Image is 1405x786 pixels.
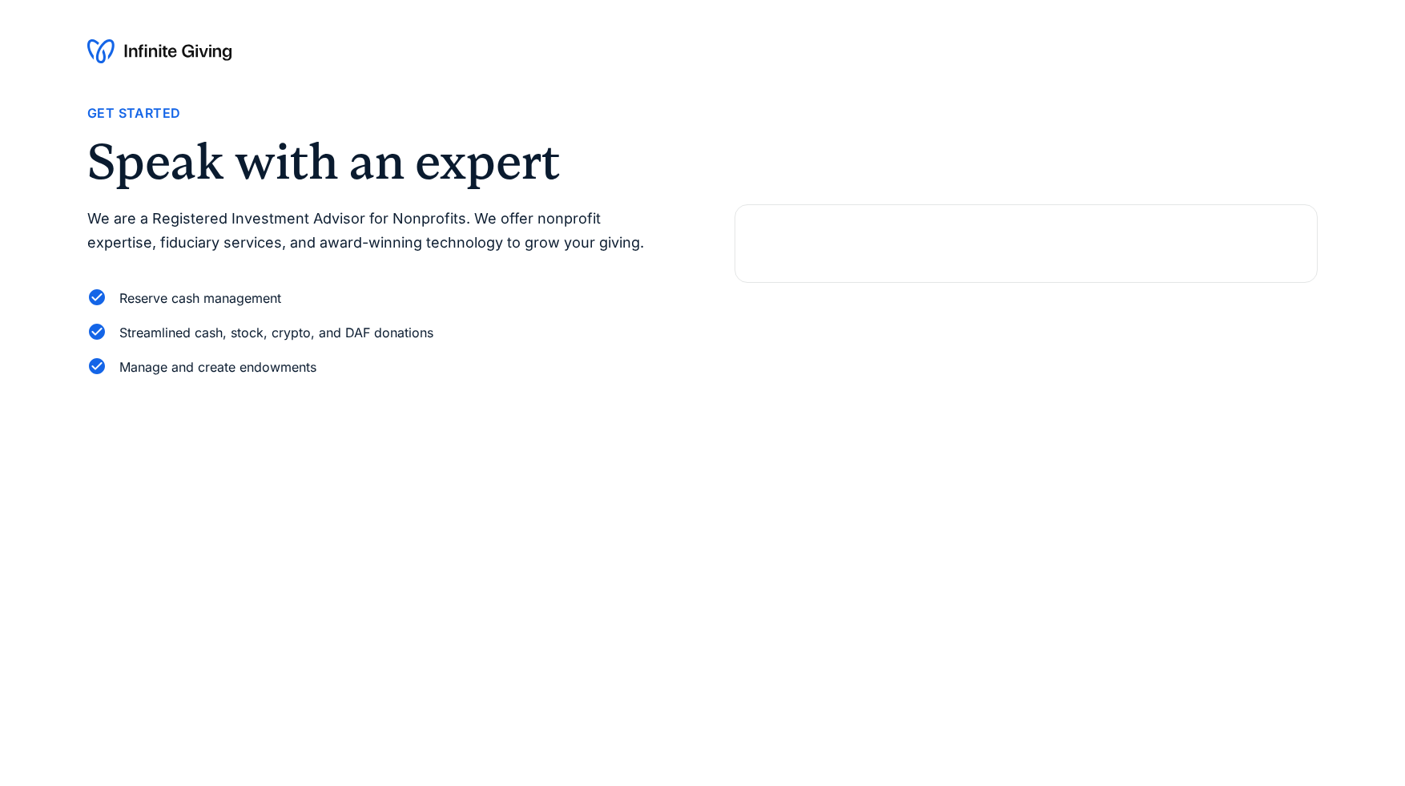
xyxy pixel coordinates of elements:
[87,103,180,124] div: Get Started
[119,322,433,344] div: Streamlined cash, stock, crypto, and DAF donations
[119,288,281,309] div: Reserve cash management
[87,207,670,256] p: We are a Registered Investment Advisor for Nonprofits. We offer nonprofit expertise, fiduciary se...
[119,357,316,378] div: Manage and create endowments
[87,137,670,187] h2: Speak with an expert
